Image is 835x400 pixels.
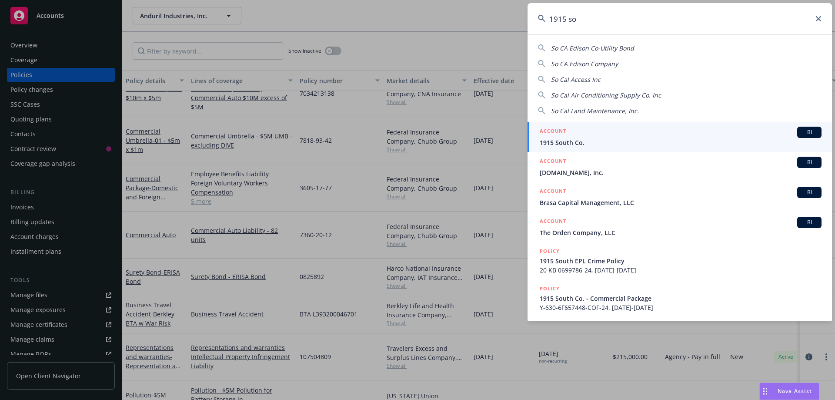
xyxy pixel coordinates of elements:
[540,294,822,303] span: 1915 South Co. - Commercial Package
[540,198,822,207] span: Brasa Capital Management, LLC
[528,182,832,212] a: ACCOUNTBIBrasa Capital Management, LLC
[528,3,832,34] input: Search...
[551,60,618,68] span: So CA Edison Company
[551,44,634,52] span: So CA Edison Co-Utility Bond
[551,75,601,84] span: So Cal Access Inc
[540,256,822,266] span: 1915 South EPL Crime Policy
[528,242,832,279] a: POLICY1915 South EPL Crime Policy20 KB 0699786-24, [DATE]-[DATE]
[760,383,771,400] div: Drag to move
[540,168,822,177] span: [DOMAIN_NAME], Inc.
[540,266,822,275] span: 20 KB 0699786-24, [DATE]-[DATE]
[540,247,560,255] h5: POLICY
[528,122,832,152] a: ACCOUNTBI1915 South Co.
[540,187,566,197] h5: ACCOUNT
[528,152,832,182] a: ACCOUNTBI[DOMAIN_NAME], Inc.
[540,303,822,312] span: Y-630-6F657448-COF-24, [DATE]-[DATE]
[801,188,818,196] span: BI
[551,91,661,99] span: So Cal Air Conditioning Supply Co. Inc
[778,387,812,395] span: Nova Assist
[528,279,832,317] a: POLICY1915 South Co. - Commercial PackageY-630-6F657448-COF-24, [DATE]-[DATE]
[551,107,639,115] span: So Cal Land Maintenance, Inc.
[540,157,566,167] h5: ACCOUNT
[540,284,560,293] h5: POLICY
[540,217,566,227] h5: ACCOUNT
[759,383,819,400] button: Nova Assist
[540,138,822,147] span: 1915 South Co.
[801,158,818,166] span: BI
[801,218,818,226] span: BI
[540,228,822,237] span: The Orden Company, LLC
[801,128,818,136] span: BI
[540,127,566,137] h5: ACCOUNT
[528,212,832,242] a: ACCOUNTBIThe Orden Company, LLC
